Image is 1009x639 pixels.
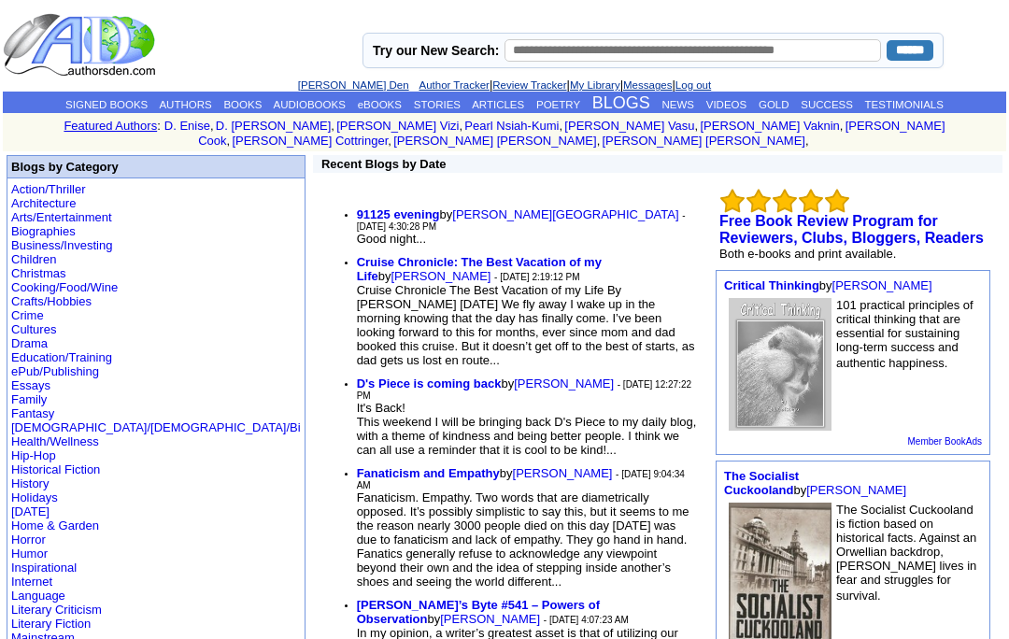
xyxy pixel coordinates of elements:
a: Family [11,392,47,406]
font: i [230,136,232,147]
a: Biographies [11,224,76,238]
img: 79509.jpg [729,298,831,431]
img: bigemptystars.png [746,189,771,213]
font: i [809,136,811,147]
a: My Library [570,79,620,91]
font: i [214,121,216,132]
font: - [DATE] 12:27:22 PM [357,379,691,401]
a: Cultures [11,322,56,336]
font: , , , , , , , , , , [164,119,945,148]
font: i [843,121,845,132]
a: Critical Thinking [724,278,819,292]
a: Featured Authors [64,119,157,133]
a: Literary Criticism [11,603,102,617]
a: [PERSON_NAME] [PERSON_NAME] [603,134,805,148]
a: [PERSON_NAME] Den [298,79,409,91]
a: Internet [11,575,52,589]
font: i [562,121,564,132]
font: by [724,469,906,497]
a: NEWS [661,99,694,110]
a: [PERSON_NAME] [806,483,906,497]
font: i [334,121,336,132]
img: bigemptystars.png [773,189,797,213]
label: Try our New Search: [373,43,499,58]
a: Home & Garden [11,518,99,532]
a: [PERSON_NAME] Cook [198,119,945,148]
a: Hip-Hop [11,448,56,462]
a: Humor [11,547,48,561]
a: Business/Investing [11,238,112,252]
b: Free Book Review Program for Reviewers, Clubs, Bloggers, Readers [719,213,984,246]
a: [PERSON_NAME] [514,376,614,390]
a: ARTICLES [472,99,524,110]
a: Children [11,252,56,266]
a: 91125 evening [357,207,440,221]
a: The Socialist Cuckooland [724,469,799,497]
a: Christmas [11,266,66,280]
b: Blogs by Category [11,160,119,174]
a: Literary Fiction [11,617,91,631]
a: Action/Thriller [11,182,85,196]
a: BOOKS [223,99,262,110]
a: ePub/Publishing [11,364,99,378]
a: Historical Fiction [11,462,100,476]
a: [PERSON_NAME]’s Byte #541 – Powers of Observation [357,598,600,626]
font: - [DATE] 2:19:12 PM [494,272,580,282]
a: Architecture [11,196,76,210]
a: Messages [623,79,672,91]
a: SUCCESS [801,99,853,110]
a: AUTHORS [159,99,211,110]
img: bigemptystars.png [825,189,849,213]
a: eBOOKS [358,99,402,110]
a: Cruise Chronicle: The Best Vacation of my Life [357,255,602,283]
font: - [DATE] 4:07:23 AM [544,615,629,625]
a: [PERSON_NAME] [832,278,932,292]
a: Log out [675,79,711,91]
a: [PERSON_NAME] [440,612,540,626]
a: D. [PERSON_NAME] [216,119,332,133]
a: Fanaticism and Empathy [357,466,500,480]
a: Horror [11,532,46,547]
font: by It's Back! This weekend I will be bringing back D's Piece to my daily blog, with a theme of ki... [357,376,697,457]
a: Education/Training [11,350,112,364]
font: by Fanaticism. Empathy. Two words that are diametrically opposed. It’s possibly simplistic to say... [357,466,689,589]
img: bigemptystars.png [720,189,745,213]
a: Crime [11,308,44,322]
a: BLOGS [592,93,650,112]
a: [PERSON_NAME] Vasu [564,119,694,133]
a: Arts/Entertainment [11,210,112,224]
a: [PERSON_NAME] Vaknin [700,119,839,133]
font: i [600,136,602,147]
a: Cooking/Food/Wine [11,280,118,294]
font: Both e-books and print available. [719,247,896,261]
a: Member BookAds [908,436,982,447]
a: D. Enise [164,119,210,133]
a: Drama [11,336,48,350]
a: Review Tracker [492,79,566,91]
font: i [698,121,700,132]
font: by Cruise Chronicle The Best Vacation of my Life By [PERSON_NAME] [DATE] We fly away I wake up in... [357,255,695,367]
font: : [157,119,161,133]
a: D's Piece is coming back [357,376,502,390]
a: Crafts/Hobbies [11,294,92,308]
b: Recent Blogs by Date [321,157,447,171]
a: [PERSON_NAME][GEOGRAPHIC_DATA] [452,207,678,221]
font: - [DATE] 9:04:34 AM [357,469,685,490]
a: Essays [11,378,50,392]
a: Health/Wellness [11,434,99,448]
a: STORIES [414,99,461,110]
a: [PERSON_NAME] [391,269,491,283]
a: [DATE] [11,504,50,518]
font: i [462,121,464,132]
a: [PERSON_NAME] Cottringer [232,134,388,148]
a: Fantasy [11,406,54,420]
font: - [DATE] 4:30:28 PM [357,210,686,232]
a: [PERSON_NAME] [PERSON_NAME] [393,134,596,148]
a: Language [11,589,65,603]
font: | | | | [298,78,711,92]
img: logo_ad.gif [3,12,160,78]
